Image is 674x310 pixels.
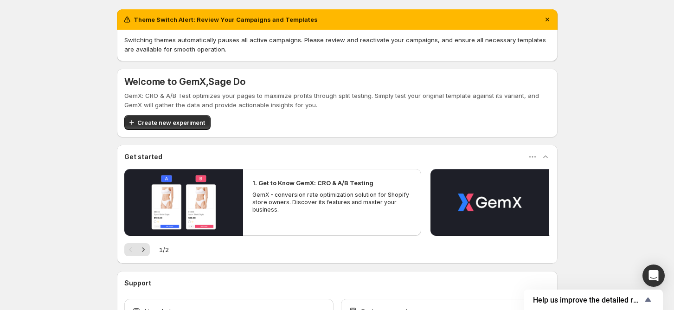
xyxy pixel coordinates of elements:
p: GemX - conversion rate optimization solution for Shopify store owners. Discover its features and ... [252,191,412,213]
button: Play video [124,169,243,236]
h5: Welcome to GemX [124,76,246,87]
span: Create new experiment [137,118,205,127]
p: GemX: CRO & A/B Test optimizes your pages to maximize profits through split testing. Simply test ... [124,91,550,110]
h2: 1. Get to Know GemX: CRO & A/B Testing [252,178,373,187]
button: Next [137,243,150,256]
h2: Theme Switch Alert: Review Your Campaigns and Templates [134,15,318,24]
nav: Pagination [124,243,150,256]
h3: Get started [124,152,162,161]
button: Dismiss notification [541,13,554,26]
div: Open Intercom Messenger [642,265,665,287]
h3: Support [124,278,151,288]
button: Play video [430,169,549,236]
span: Help us improve the detailed report for A/B campaigns [533,296,642,304]
button: Create new experiment [124,115,211,130]
span: Switching themes automatically pauses all active campaigns. Please review and reactivate your cam... [124,36,546,53]
span: , Sage Do [206,76,246,87]
span: 1 / 2 [159,245,169,254]
button: Show survey - Help us improve the detailed report for A/B campaigns [533,294,654,305]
